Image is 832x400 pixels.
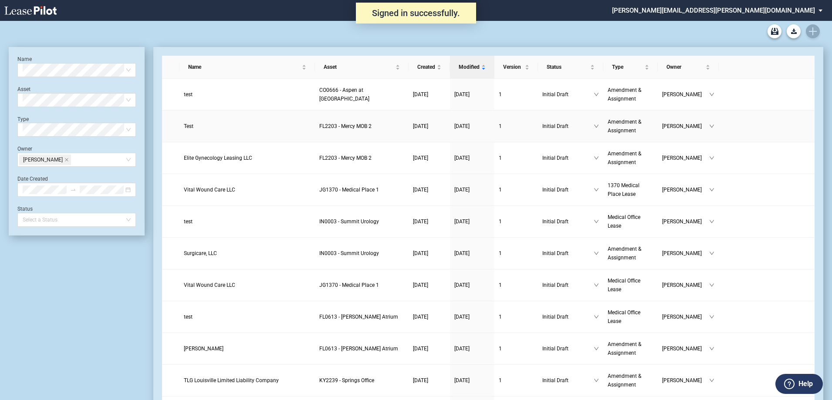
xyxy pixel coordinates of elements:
[542,90,594,99] span: Initial Draft
[709,219,714,224] span: down
[775,374,823,394] button: Help
[319,185,404,194] a: JG1370 - Medical Place 1
[662,376,709,385] span: [PERSON_NAME]
[413,376,446,385] a: [DATE]
[413,281,446,289] a: [DATE]
[594,282,599,288] span: down
[454,91,470,97] span: [DATE]
[64,158,69,162] span: close
[784,24,803,38] md-menu: Download Blank Form List
[503,63,523,71] span: Version
[319,155,372,161] span: FL2203 - Mercy MOB 2
[608,181,653,198] a: 1370 Medical Place Lease
[413,249,446,258] a: [DATE]
[184,376,311,385] a: TLG Louisville Limited Liability Company
[542,249,594,258] span: Initial Draft
[184,154,311,162] a: Elite Gynecology Leasing LLC
[315,56,409,79] th: Asset
[450,56,494,79] th: Modified
[413,344,446,353] a: [DATE]
[608,87,641,102] span: Amendment & Assignment
[768,24,781,38] a: Archive
[662,217,709,226] span: [PERSON_NAME]
[709,346,714,351] span: down
[542,344,594,353] span: Initial Draft
[594,219,599,224] span: down
[608,276,653,294] a: Medical Office Lease
[608,372,653,389] a: Amendment & Assignment
[184,250,217,256] span: Surgicare, LLC
[608,213,653,230] a: Medical Office Lease
[608,278,640,292] span: Medical Office Lease
[184,377,279,383] span: TLG Louisville Limited Liability Company
[179,56,315,79] th: Name
[608,246,641,261] span: Amendment & Assignment
[603,56,658,79] th: Type
[662,281,709,289] span: [PERSON_NAME]
[662,249,709,258] span: [PERSON_NAME]
[184,344,311,353] a: [PERSON_NAME]
[319,377,374,383] span: KY2239 - Springs Office
[594,124,599,129] span: down
[538,56,603,79] th: Status
[666,63,704,71] span: Owner
[594,378,599,383] span: down
[454,185,490,194] a: [DATE]
[319,281,404,289] a: JG1370 - Medical Place 1
[499,123,502,129] span: 1
[319,87,369,102] span: CO0666 - Aspen at Sky Ridge
[499,217,534,226] a: 1
[413,123,428,129] span: [DATE]
[499,314,502,320] span: 1
[454,282,470,288] span: [DATE]
[184,185,311,194] a: Vital Wound Care LLC
[319,376,404,385] a: KY2239 - Springs Office
[184,123,193,129] span: Test
[17,56,32,62] label: Name
[454,377,470,383] span: [DATE]
[709,282,714,288] span: down
[499,346,502,352] span: 1
[319,122,404,131] a: FL2203 - Mercy MOB 2
[184,314,193,320] span: test
[413,346,428,352] span: [DATE]
[542,154,594,162] span: Initial Draft
[413,91,428,97] span: [DATE]
[184,122,311,131] a: Test
[17,86,30,92] label: Asset
[709,314,714,319] span: down
[594,92,599,97] span: down
[499,250,502,256] span: 1
[413,185,446,194] a: [DATE]
[319,344,404,353] a: FL0613 - [PERSON_NAME] Atrium
[356,3,476,24] div: Signed in successfully.
[499,281,534,289] a: 1
[454,250,470,256] span: [DATE]
[454,344,490,353] a: [DATE]
[499,185,534,194] a: 1
[417,63,435,71] span: Created
[413,217,446,226] a: [DATE]
[184,281,311,289] a: Vital Wound Care LLC
[662,122,709,131] span: [PERSON_NAME]
[17,116,29,122] label: Type
[319,86,404,103] a: CO0666 - Aspen at [GEOGRAPHIC_DATA]
[23,155,63,165] span: [PERSON_NAME]
[709,92,714,97] span: down
[184,217,311,226] a: test
[608,341,641,356] span: Amendment & Assignment
[709,155,714,161] span: down
[608,309,640,324] span: Medical Office Lease
[499,155,502,161] span: 1
[184,155,252,161] span: Elite Gynecology Leasing LLC
[608,340,653,357] a: Amendment & Assignment
[184,90,311,99] a: test
[413,218,428,225] span: [DATE]
[662,313,709,321] span: [PERSON_NAME]
[17,176,48,182] label: Date Created
[319,346,398,352] span: FL0613 - Kendall Atrium
[319,282,379,288] span: JG1370 - Medical Place 1
[413,313,446,321] a: [DATE]
[184,282,235,288] span: Vital Wound Care LLC
[319,154,404,162] a: FL2203 - Mercy MOB 2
